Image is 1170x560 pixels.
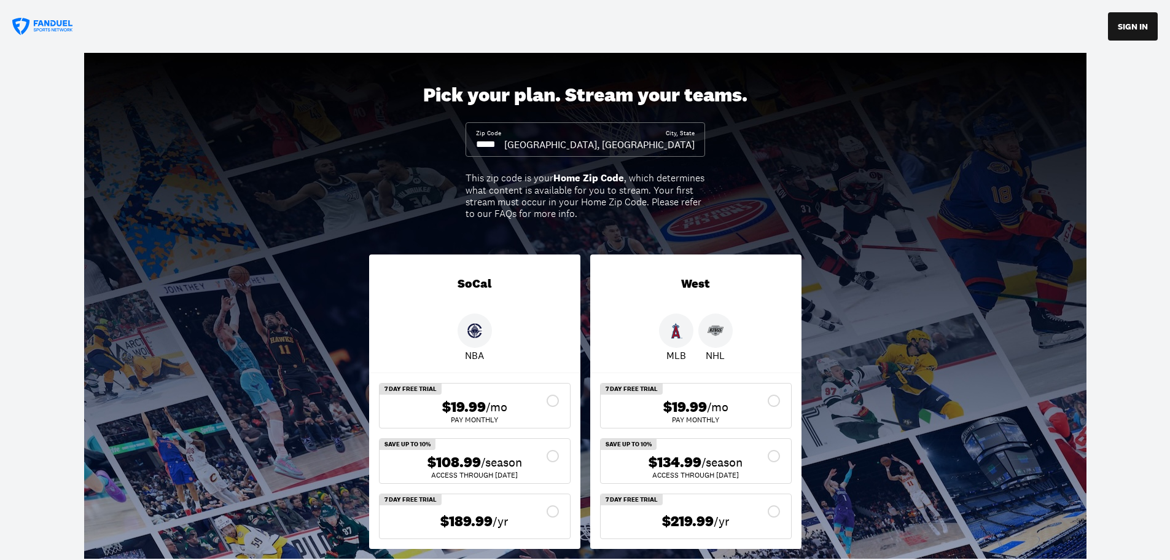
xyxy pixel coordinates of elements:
div: Save Up To 10% [601,439,657,450]
p: NHL [706,348,725,363]
div: 7 Day Free Trial [380,384,442,395]
div: Save Up To 10% [380,439,435,450]
span: /mo [486,398,507,416]
button: SIGN IN [1108,12,1158,41]
div: Zip Code [476,129,501,138]
img: Clippers [467,323,483,339]
div: City, State [666,129,695,138]
span: $134.99 [649,454,701,471]
p: MLB [666,348,686,363]
span: /season [701,454,743,471]
div: Pick your plan. Stream your teams. [423,84,747,107]
img: Angels [668,323,684,339]
span: /yr [493,513,509,530]
div: 7 Day Free Trial [601,384,663,395]
div: West [590,254,801,314]
div: Pay Monthly [389,416,560,424]
p: NBA [465,348,484,363]
div: This zip code is your , which determines what content is available for you to stream. Your first ... [466,172,705,219]
span: $19.99 [663,398,707,416]
b: Home Zip Code [553,172,624,184]
span: $189.99 [440,513,493,530]
div: ACCESS THROUGH [DATE] [389,471,560,479]
div: 7 Day Free Trial [380,494,442,505]
span: $219.99 [662,513,714,530]
div: [GEOGRAPHIC_DATA], [GEOGRAPHIC_DATA] [504,138,695,151]
img: Kings [708,323,723,339]
span: /season [481,454,522,471]
div: 7 Day Free Trial [601,494,663,505]
span: /mo [707,398,728,416]
span: $19.99 [442,398,486,416]
span: $108.99 [427,454,481,471]
div: Pay Monthly [610,416,781,424]
div: ACCESS THROUGH [DATE] [610,471,781,479]
div: SoCal [369,254,580,314]
span: /yr [714,513,730,530]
